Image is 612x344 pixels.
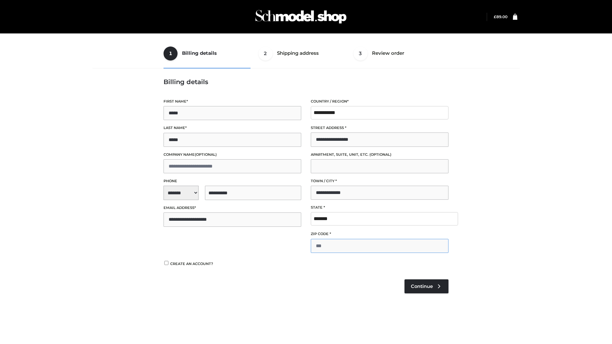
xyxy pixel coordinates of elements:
label: Town / City [311,178,448,184]
a: £89.00 [494,14,507,19]
label: State [311,204,448,211]
label: Phone [164,178,301,184]
label: Email address [164,205,301,211]
label: Company name [164,152,301,158]
h3: Billing details [164,78,448,86]
a: Continue [404,279,448,293]
span: Continue [411,283,433,289]
label: First name [164,98,301,104]
label: Apartment, suite, unit, etc. [311,152,448,158]
span: Create an account? [170,262,213,266]
label: Country / Region [311,98,448,104]
span: (optional) [369,152,391,157]
bdi: 89.00 [494,14,507,19]
img: Schmodel Admin 964 [253,4,349,29]
label: Last name [164,125,301,131]
label: ZIP Code [311,231,448,237]
label: Street address [311,125,448,131]
span: (optional) [195,152,217,157]
input: Create an account? [164,261,169,265]
span: £ [494,14,496,19]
